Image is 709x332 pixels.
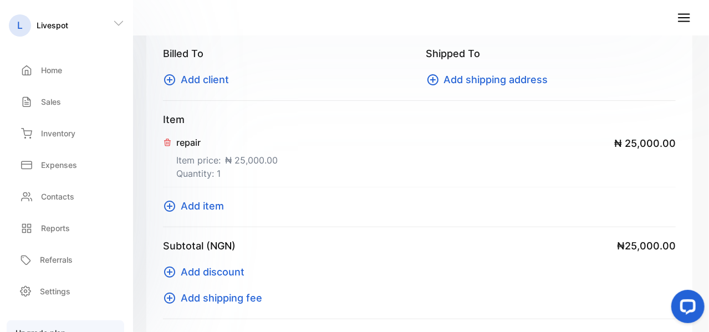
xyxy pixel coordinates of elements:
[225,154,278,167] span: ₦ 25,000.00
[163,264,251,279] button: Add discount
[617,238,676,253] span: ₦25,000.00
[41,159,77,171] p: Expenses
[37,19,68,31] p: Livespot
[163,198,231,213] button: Add item
[181,290,262,305] span: Add shipping fee
[41,222,70,234] p: Reports
[176,136,278,149] p: repair
[41,127,75,139] p: Inventory
[614,136,676,151] span: ₦ 25,000.00
[444,72,548,87] span: Add shipping address
[163,72,236,87] button: Add client
[41,64,62,76] p: Home
[176,167,278,180] p: Quantity: 1
[41,96,61,108] p: Sales
[662,285,709,332] iframe: LiveChat chat widget
[176,149,278,167] p: Item price:
[426,72,555,87] button: Add shipping address
[41,191,74,202] p: Contacts
[40,254,73,265] p: Referrals
[181,198,224,213] span: Add item
[163,112,676,127] p: Item
[181,72,229,87] span: Add client
[40,285,70,297] p: Settings
[17,18,23,33] p: L
[163,290,269,305] button: Add shipping fee
[163,46,413,61] p: Billed To
[426,46,676,61] p: Shipped To
[163,238,236,253] p: Subtotal (NGN)
[181,264,244,279] span: Add discount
